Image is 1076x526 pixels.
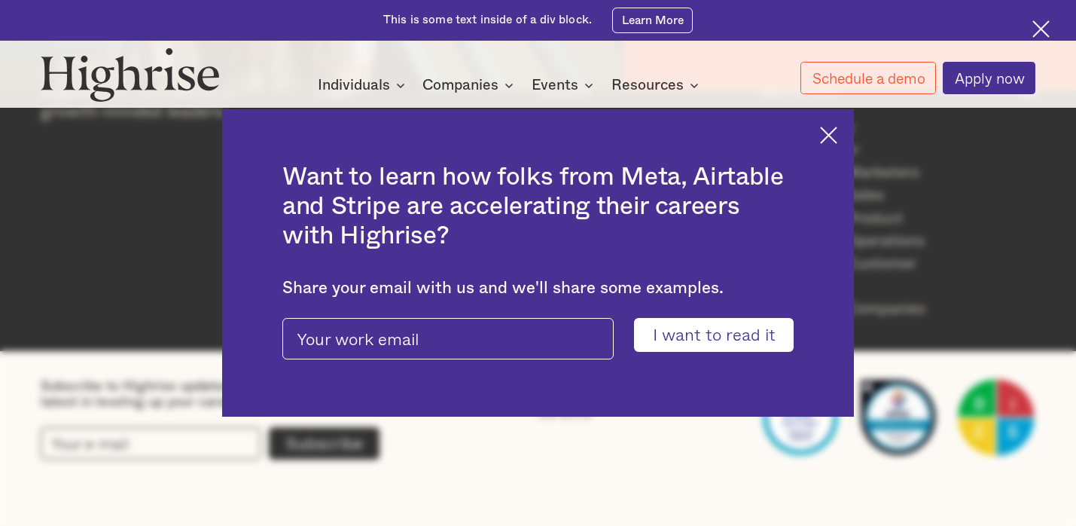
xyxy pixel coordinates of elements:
a: Learn More [612,8,693,33]
img: Highrise logo [41,47,221,102]
h2: Want to learn how folks from Meta, Airtable and Stripe are accelerating their careers with Highrise? [282,163,794,251]
form: pop-up-modal-form [282,318,794,352]
div: Resources [611,76,684,94]
div: This is some text inside of a div block. [383,12,592,28]
input: I want to read it [634,318,794,352]
div: Companies [422,76,518,94]
div: Events [532,76,598,94]
div: Individuals [318,76,390,94]
div: Events [532,76,578,94]
a: Schedule a demo [800,62,936,94]
img: Cross icon [1032,20,1050,38]
input: Your work email [282,318,614,359]
a: Apply now [943,62,1035,95]
div: Resources [611,76,703,94]
div: Individuals [318,76,410,94]
div: Share your email with us and we'll share some examples. [282,278,794,298]
img: Cross icon [820,127,837,144]
div: Companies [422,76,498,94]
